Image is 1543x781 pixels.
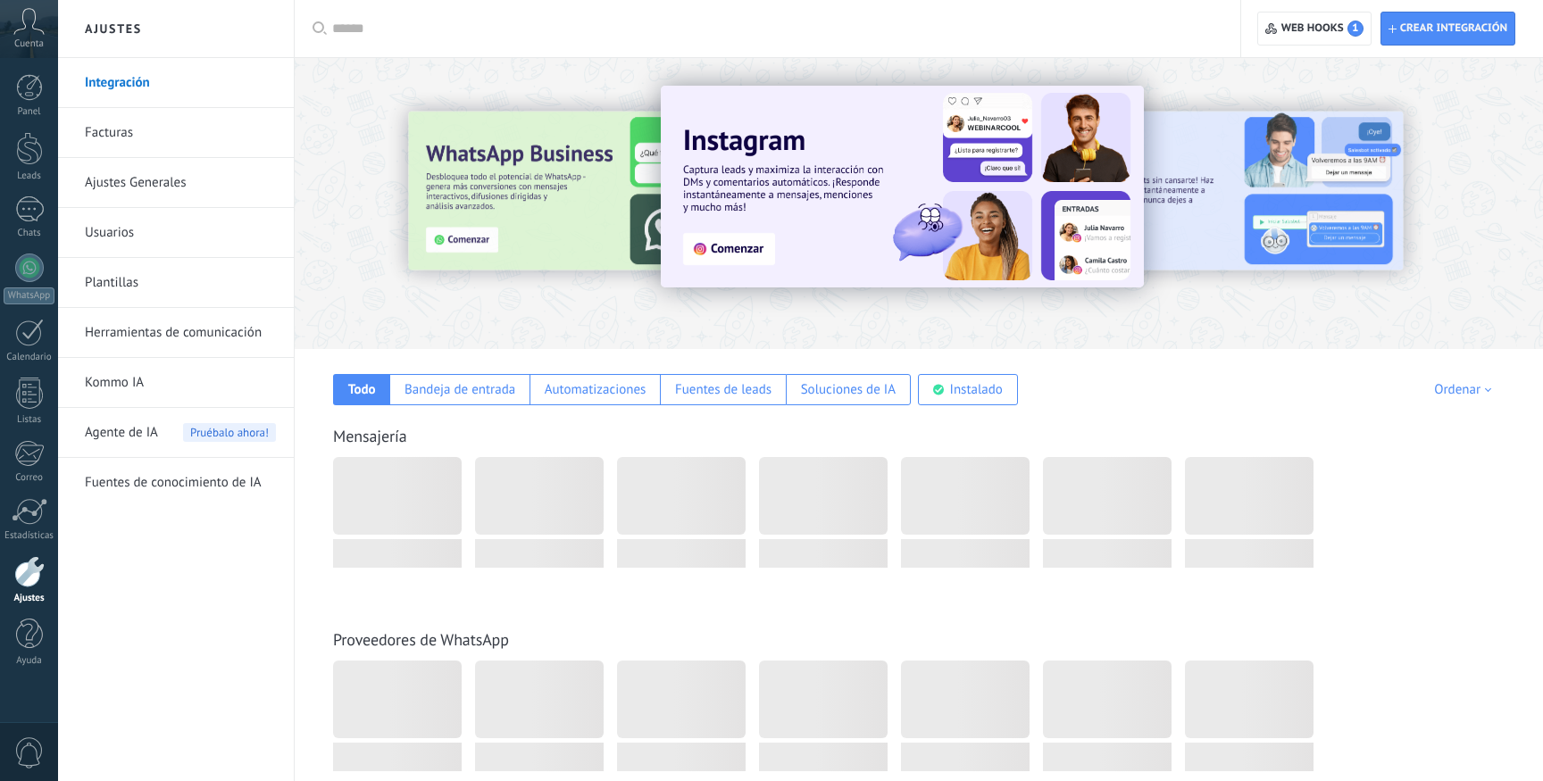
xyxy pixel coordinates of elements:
[183,423,276,442] span: Pruébalo ahora!
[333,426,407,446] a: Mensajería
[4,352,55,363] div: Calendario
[4,414,55,426] div: Listas
[1347,21,1364,37] span: 1
[408,112,788,270] img: Slide 3
[1380,12,1515,46] button: Crear integración
[1257,12,1371,46] button: Web hooks1
[85,408,276,458] a: Agente de IA Pruébalo ahora!
[4,170,55,182] div: Leads
[1281,21,1364,37] span: Web hooks
[58,408,294,458] li: Agente de IA
[58,258,294,308] li: Plantillas
[661,86,1144,287] img: Slide 1
[4,530,55,542] div: Estadísticas
[58,208,294,258] li: Usuarios
[4,593,55,604] div: Ajustes
[4,287,54,304] div: WhatsApp
[58,158,294,208] li: Ajustes Generales
[85,58,276,108] a: Integración
[675,381,771,398] div: Fuentes de leads
[85,408,158,458] span: Agente de IA
[58,358,294,408] li: Kommo IA
[85,308,276,358] a: Herramientas de comunicación
[4,472,55,484] div: Correo
[405,381,515,398] div: Bandeja de entrada
[85,258,276,308] a: Plantillas
[348,381,376,398] div: Todo
[85,208,276,258] a: Usuarios
[950,381,1003,398] div: Instalado
[58,308,294,358] li: Herramientas de comunicación
[801,381,896,398] div: Soluciones de IA
[85,458,276,508] a: Fuentes de conocimiento de IA
[85,108,276,158] a: Facturas
[58,458,294,507] li: Fuentes de conocimiento de IA
[333,629,509,650] a: Proveedores de WhatsApp
[14,38,44,50] span: Cuenta
[58,108,294,158] li: Facturas
[4,106,55,118] div: Panel
[85,358,276,408] a: Kommo IA
[58,58,294,108] li: Integración
[4,228,55,239] div: Chats
[1434,381,1497,398] div: Ordenar
[1023,112,1404,270] img: Slide 2
[85,158,276,208] a: Ajustes Generales
[545,381,646,398] div: Automatizaciones
[1400,21,1507,36] span: Crear integración
[4,655,55,667] div: Ayuda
